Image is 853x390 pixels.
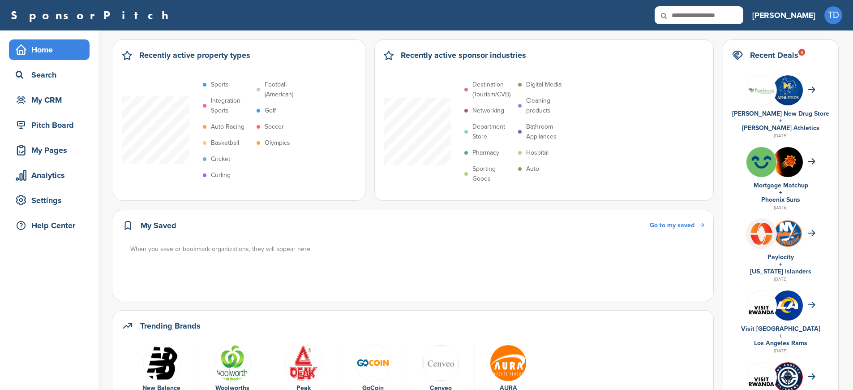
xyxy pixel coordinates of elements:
[355,345,391,381] img: Goc
[472,148,499,158] p: Pharmacy
[779,117,782,125] a: +
[732,132,829,140] div: [DATE]
[741,325,820,333] a: Visit [GEOGRAPHIC_DATA]
[773,147,803,177] img: 70sdsdto 400x400
[411,345,470,381] a: Data
[130,345,192,381] a: Data
[750,268,811,275] a: [US_STATE] Islanders
[211,122,244,132] p: Auto Racing
[490,345,527,381] img: Screen shot 2017 08 24 at 8.54.03 am
[13,192,90,208] div: Settings
[750,49,798,61] h2: Recent Deals
[211,96,252,116] p: Integration - Sports
[211,170,231,180] p: Curling
[211,154,230,164] p: Cricket
[779,189,782,196] a: +
[773,75,803,105] img: Zebvxuqj 400x400
[472,164,514,184] p: Sporting Goods
[479,345,537,381] a: Screen shot 2017 08 24 at 8.54.03 am
[201,345,263,381] a: Woo
[732,275,829,283] div: [DATE]
[13,42,90,58] div: Home
[526,122,567,142] p: Bathroom Appliances
[746,147,776,177] img: Flurpgkm 400x400
[9,140,90,160] a: My Pages
[285,345,322,381] img: Open uri20141112 50798 1i2p1hi
[773,290,803,321] img: No7msulo 400x400
[752,9,815,22] h3: [PERSON_NAME]
[143,345,180,381] img: Data
[422,345,459,381] img: Data
[211,138,239,148] p: Basketball
[761,196,800,204] a: Phoenix Suns
[472,122,514,142] p: Department Store
[732,110,829,117] a: [PERSON_NAME] New Drug Store
[754,182,808,189] a: Mortgage Matchup
[13,67,90,83] div: Search
[139,49,250,61] h2: Recently active property types
[265,138,290,148] p: Olympics
[9,65,90,85] a: Search
[746,219,776,249] img: Plbeo0ob 400x400
[526,80,562,90] p: Digital Media
[746,367,776,387] img: Vr
[9,115,90,135] a: Pitch Board
[141,219,176,232] h2: My Saved
[9,165,90,186] a: Analytics
[779,260,782,268] a: +
[13,117,90,133] div: Pitch Board
[798,49,805,56] div: 9
[11,9,174,21] a: SponsorPitch
[472,106,504,116] p: Networking
[732,204,829,212] div: [DATE]
[265,80,306,100] p: Football (American)
[742,124,819,132] a: [PERSON_NAME] Athletics
[9,90,90,110] a: My CRM
[265,122,284,132] p: Soccer
[273,345,334,381] a: Open uri20141112 50798 1i2p1hi
[214,345,251,381] img: Woo
[472,80,514,100] p: Destination (Tourism/CVB)
[732,347,829,355] div: [DATE]
[344,345,402,381] a: Goc
[779,332,782,340] a: +
[526,96,567,116] p: Cleaning products
[767,253,794,261] a: Paylocity
[773,219,803,248] img: Open uri20141112 64162 1syu8aw?1415807642
[824,6,842,24] span: TD
[13,167,90,183] div: Analytics
[401,49,526,61] h2: Recently active sponsor industries
[526,148,549,158] p: Hospital
[9,190,90,211] a: Settings
[9,39,90,60] a: Home
[140,320,201,332] h2: Trending Brands
[130,244,705,254] div: When you save or bookmark organizations, they will appear here.
[746,295,776,316] img: Vr
[650,221,694,229] span: Go to my saved
[754,339,807,347] a: Los Angeles Rams
[650,221,704,230] a: Go to my saved
[13,92,90,108] div: My CRM
[265,106,276,116] p: Golf
[9,215,90,236] a: Help Center
[746,75,776,105] img: Group 247
[13,217,90,234] div: Help Center
[211,80,229,90] p: Sports
[752,5,815,25] a: [PERSON_NAME]
[526,164,539,174] p: Auto
[13,142,90,158] div: My Pages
